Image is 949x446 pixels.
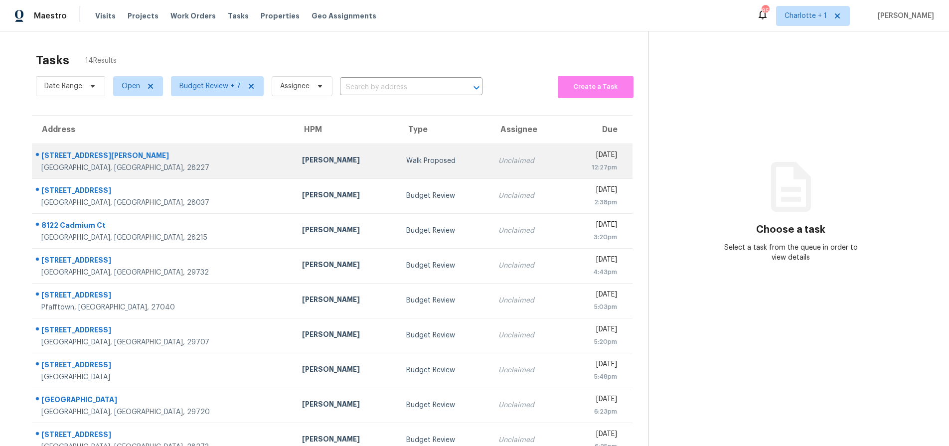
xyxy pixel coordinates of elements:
[498,296,556,305] div: Unclaimed
[312,11,376,21] span: Geo Assignments
[302,190,390,202] div: [PERSON_NAME]
[280,81,310,91] span: Assignee
[490,116,564,144] th: Assignee
[41,325,286,337] div: [STREET_ADDRESS]
[170,11,216,21] span: Work Orders
[564,116,633,144] th: Due
[302,260,390,272] div: [PERSON_NAME]
[32,116,294,144] th: Address
[228,12,249,19] span: Tasks
[41,372,286,382] div: [GEOGRAPHIC_DATA]
[572,185,617,197] div: [DATE]
[340,80,455,95] input: Search by address
[406,435,482,445] div: Budget Review
[756,225,825,235] h3: Choose a task
[41,395,286,407] div: [GEOGRAPHIC_DATA]
[498,226,556,236] div: Unclaimed
[470,81,483,95] button: Open
[294,116,398,144] th: HPM
[85,56,117,66] span: 14 Results
[41,185,286,198] div: [STREET_ADDRESS]
[41,233,286,243] div: [GEOGRAPHIC_DATA], [GEOGRAPHIC_DATA], 28215
[572,267,617,277] div: 4:43pm
[572,324,617,337] div: [DATE]
[498,435,556,445] div: Unclaimed
[572,255,617,267] div: [DATE]
[572,407,617,417] div: 6:23pm
[122,81,140,91] span: Open
[179,81,241,91] span: Budget Review + 7
[41,302,286,312] div: Pfafftown, [GEOGRAPHIC_DATA], 27040
[398,116,490,144] th: Type
[406,156,482,166] div: Walk Proposed
[498,191,556,201] div: Unclaimed
[406,261,482,271] div: Budget Review
[874,11,934,21] span: [PERSON_NAME]
[44,81,82,91] span: Date Range
[36,55,69,65] h2: Tasks
[41,337,286,347] div: [GEOGRAPHIC_DATA], [GEOGRAPHIC_DATA], 29707
[41,290,286,302] div: [STREET_ADDRESS]
[572,220,617,232] div: [DATE]
[563,81,629,93] span: Create a Task
[302,155,390,167] div: [PERSON_NAME]
[302,295,390,307] div: [PERSON_NAME]
[498,156,556,166] div: Unclaimed
[41,268,286,278] div: [GEOGRAPHIC_DATA], [GEOGRAPHIC_DATA], 29732
[41,360,286,372] div: [STREET_ADDRESS]
[406,330,482,340] div: Budget Review
[95,11,116,21] span: Visits
[128,11,158,21] span: Projects
[41,150,286,163] div: [STREET_ADDRESS][PERSON_NAME]
[785,11,827,21] span: Charlotte + 1
[498,261,556,271] div: Unclaimed
[572,337,617,347] div: 5:20pm
[41,220,286,233] div: 8122 Cadmium Ct
[572,302,617,312] div: 5:03pm
[406,296,482,305] div: Budget Review
[498,365,556,375] div: Unclaimed
[406,365,482,375] div: Budget Review
[406,191,482,201] div: Budget Review
[762,6,769,16] div: 85
[302,329,390,342] div: [PERSON_NAME]
[572,290,617,302] div: [DATE]
[572,372,617,382] div: 5:48pm
[720,243,862,263] div: Select a task from the queue in order to view details
[558,76,633,98] button: Create a Task
[41,255,286,268] div: [STREET_ADDRESS]
[572,429,617,442] div: [DATE]
[406,400,482,410] div: Budget Review
[572,359,617,372] div: [DATE]
[572,394,617,407] div: [DATE]
[572,150,617,162] div: [DATE]
[34,11,67,21] span: Maestro
[41,163,286,173] div: [GEOGRAPHIC_DATA], [GEOGRAPHIC_DATA], 28227
[572,197,617,207] div: 2:38pm
[302,364,390,377] div: [PERSON_NAME]
[498,330,556,340] div: Unclaimed
[41,198,286,208] div: [GEOGRAPHIC_DATA], [GEOGRAPHIC_DATA], 28037
[302,399,390,412] div: [PERSON_NAME]
[572,232,617,242] div: 3:20pm
[41,407,286,417] div: [GEOGRAPHIC_DATA], [GEOGRAPHIC_DATA], 29720
[498,400,556,410] div: Unclaimed
[572,162,617,172] div: 12:27pm
[41,430,286,442] div: [STREET_ADDRESS]
[261,11,300,21] span: Properties
[302,225,390,237] div: [PERSON_NAME]
[406,226,482,236] div: Budget Review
